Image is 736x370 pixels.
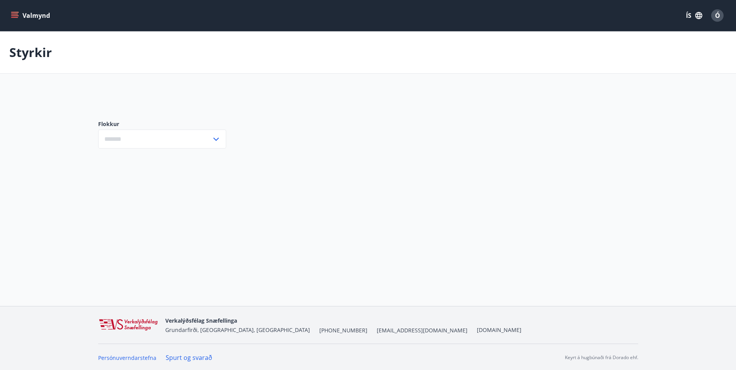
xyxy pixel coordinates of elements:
[9,44,52,61] p: Styrkir
[377,327,468,334] span: [EMAIL_ADDRESS][DOMAIN_NAME]
[9,9,53,22] button: menu
[166,353,212,362] a: Spurt og svarað
[98,120,226,128] label: Flokkur
[715,11,720,20] span: Ó
[98,354,156,361] a: Persónuverndarstefna
[165,317,237,324] span: Verkalýðsfélag Snæfellinga
[477,326,521,334] a: [DOMAIN_NAME]
[565,354,638,361] p: Keyrt á hugbúnaði frá Dorado ehf.
[708,6,727,25] button: Ó
[165,326,310,334] span: Grundarfirði, [GEOGRAPHIC_DATA], [GEOGRAPHIC_DATA]
[98,318,159,332] img: WvRpJk2u6KDFA1HvFrCJUzbr97ECa5dHUCvez65j.png
[682,9,707,22] button: ÍS
[319,327,367,334] span: [PHONE_NUMBER]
